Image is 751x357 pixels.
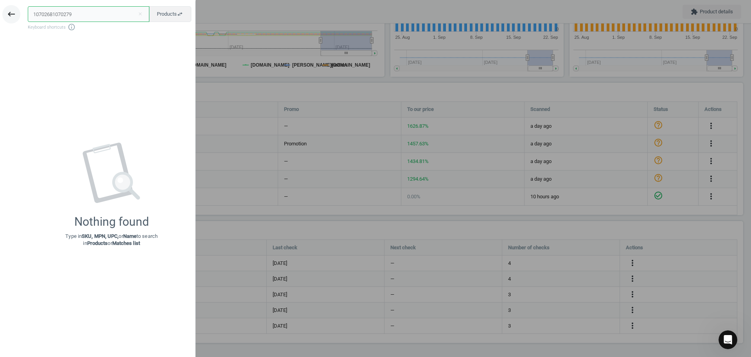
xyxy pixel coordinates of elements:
[112,240,140,246] strong: Matches list
[134,11,146,18] button: Close
[82,233,119,239] strong: SKU, MPN, UPC,
[719,330,737,349] iframe: Intercom live chat
[28,6,149,22] input: Enter the SKU or product name
[68,23,75,31] i: info_outline
[87,240,108,246] strong: Products
[2,5,20,24] button: keyboard_backspace
[74,215,149,229] div: Nothing found
[65,233,158,247] p: Type in or to search in or
[28,23,191,31] span: Keyboard shortcuts
[157,11,183,18] span: Products
[177,11,183,17] i: swap_horiz
[149,6,191,22] button: Productsswap_horiz
[7,9,16,19] i: keyboard_backspace
[123,233,137,239] strong: Name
